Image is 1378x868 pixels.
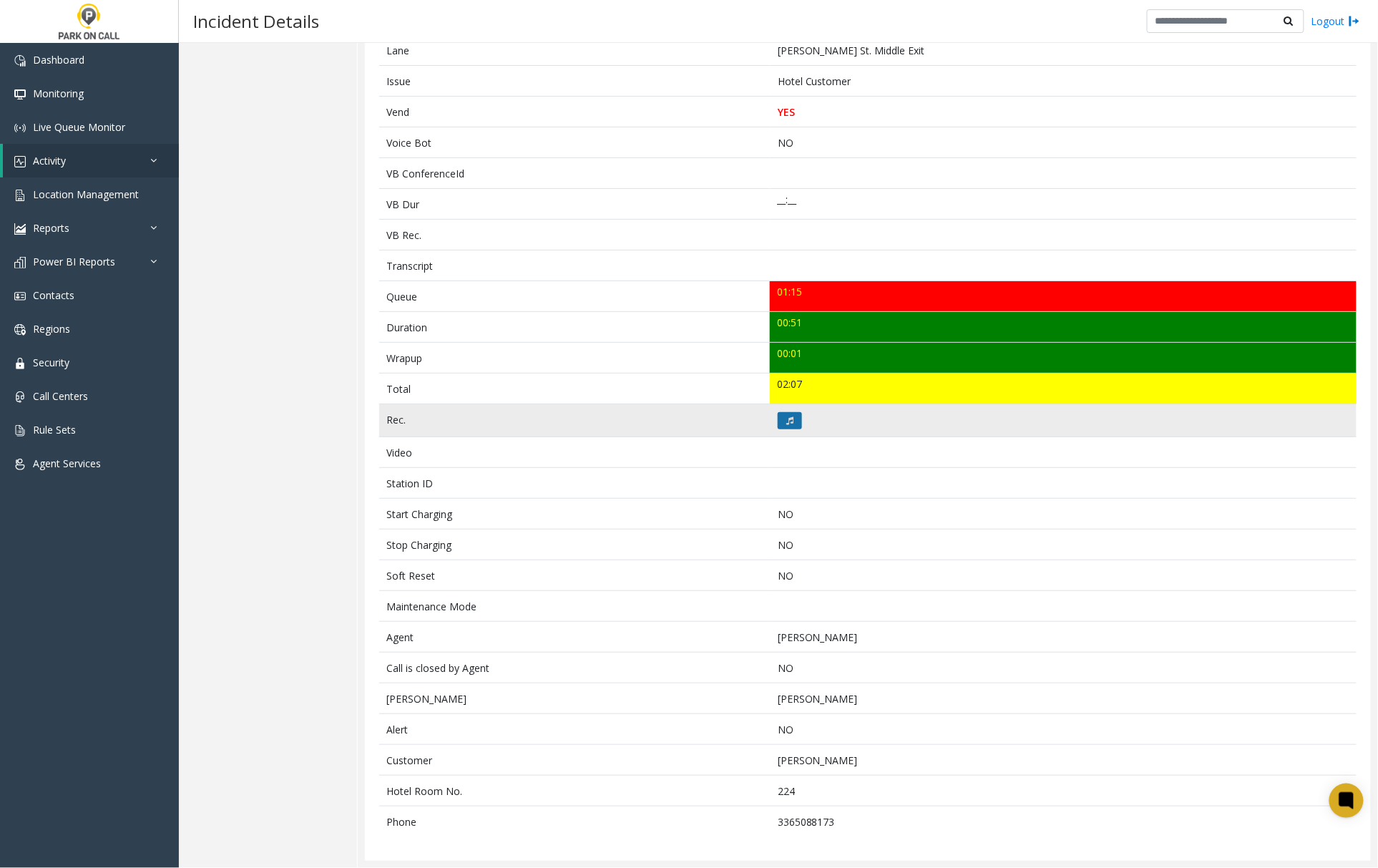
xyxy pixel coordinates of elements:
[379,530,770,560] td: Stop Charging
[186,4,326,39] h3: Incident Details
[379,66,770,97] td: Issue
[379,250,770,281] td: Transcript
[14,55,26,67] img: 'icon'
[1311,14,1360,29] a: Logout
[770,683,1357,714] td: [PERSON_NAME]
[379,97,770,127] td: Vend
[379,653,770,683] td: Call is closed by Agent
[770,343,1357,374] td: 00:01
[379,776,770,806] td: Hotel Room No.
[379,158,770,189] td: VB ConferenceId
[770,35,1357,66] td: [PERSON_NAME] St. Middle Exit
[778,660,1349,676] p: NO
[14,122,26,134] img: 'icon'
[14,156,26,167] img: 'icon'
[379,312,770,343] td: Duration
[33,120,125,134] span: Live Queue Monitor
[778,104,1349,120] p: YES
[770,189,1357,220] td: __:__
[770,714,1357,745] td: NO
[14,391,26,403] img: 'icon'
[379,404,770,437] td: Rec.
[14,190,26,201] img: 'icon'
[379,806,770,837] td: Phone
[379,714,770,745] td: Alert
[14,257,26,268] img: 'icon'
[33,53,84,67] span: Dashboard
[379,127,770,158] td: Voice Bot
[14,89,26,100] img: 'icon'
[33,423,76,437] span: Rule Sets
[770,66,1357,97] td: Hotel Customer
[379,591,770,622] td: Maintenance Mode
[14,291,26,302] img: 'icon'
[778,537,1349,552] p: NO
[379,622,770,653] td: Agent
[33,457,101,470] span: Agent Services
[33,356,69,369] span: Security
[33,187,139,201] span: Location Management
[1349,14,1360,29] img: logout
[379,343,770,374] td: Wrapup
[379,560,770,591] td: Soft Reset
[379,745,770,776] td: Customer
[778,568,1349,583] p: NO
[379,35,770,66] td: Lane
[770,622,1357,653] td: [PERSON_NAME]
[770,776,1357,806] td: 224
[379,437,770,468] td: Video
[33,255,115,268] span: Power BI Reports
[14,358,26,369] img: 'icon'
[3,144,179,177] a: Activity
[379,683,770,714] td: [PERSON_NAME]
[770,374,1357,404] td: 02:07
[770,281,1357,312] td: 01:15
[14,324,26,336] img: 'icon'
[778,507,1349,522] p: NO
[379,189,770,220] td: VB Dur
[33,221,69,235] span: Reports
[770,806,1357,837] td: 3365088173
[379,468,770,499] td: Station ID
[33,322,70,336] span: Regions
[379,220,770,250] td: VB Rec.
[14,459,26,470] img: 'icon'
[14,223,26,235] img: 'icon'
[33,389,88,403] span: Call Centers
[778,135,1349,150] p: NO
[770,745,1357,776] td: [PERSON_NAME]
[379,374,770,404] td: Total
[33,288,74,302] span: Contacts
[770,312,1357,343] td: 00:51
[33,154,66,167] span: Activity
[379,499,770,530] td: Start Charging
[14,425,26,437] img: 'icon'
[379,281,770,312] td: Queue
[33,87,84,100] span: Monitoring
